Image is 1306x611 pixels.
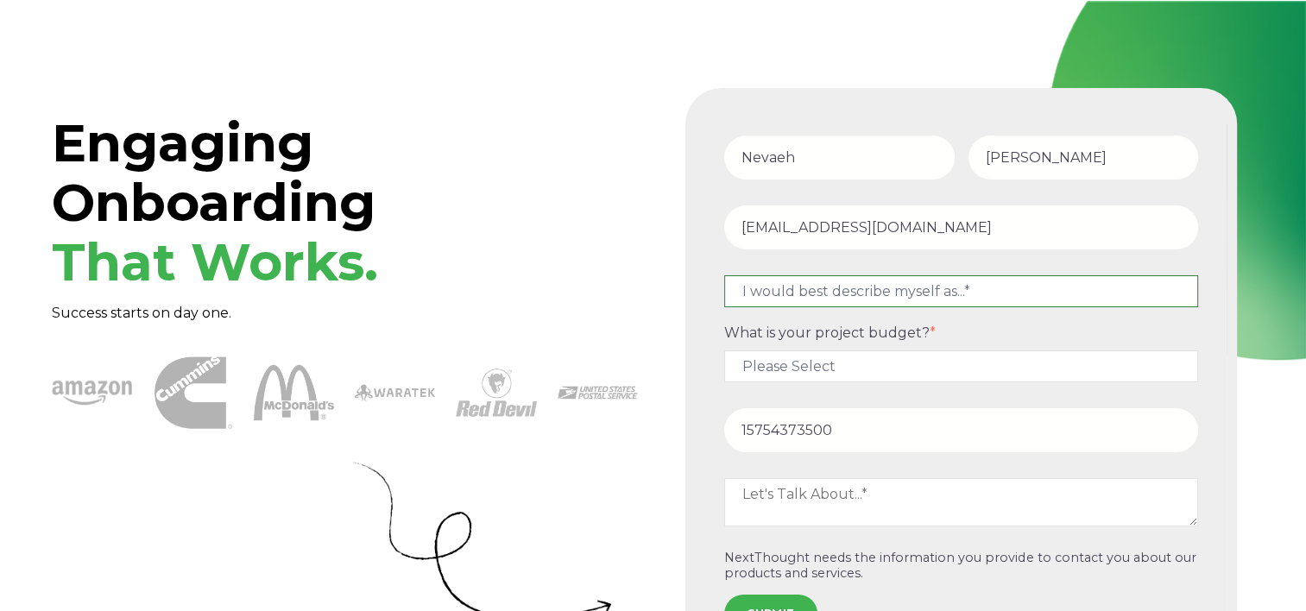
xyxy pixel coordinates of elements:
img: amazon-1 [52,352,132,432]
img: Red Devil [456,352,536,432]
span: Engaging Onboarding [52,111,378,293]
input: Phone number* [724,408,1198,452]
span: What is your project budget? [724,324,930,341]
p: NextThought needs the information you provide to contact you about our products and services. [724,551,1198,581]
img: McDonalds 1 [254,352,334,432]
img: Waratek logo [355,352,435,432]
img: USPS [558,352,638,432]
input: First Name* [724,135,954,180]
img: Cummins [155,354,232,431]
input: Last Name* [968,135,1198,180]
input: Email Address* [724,205,1198,249]
span: Success starts on day one. [52,305,231,321]
span: That Works. [52,230,378,293]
